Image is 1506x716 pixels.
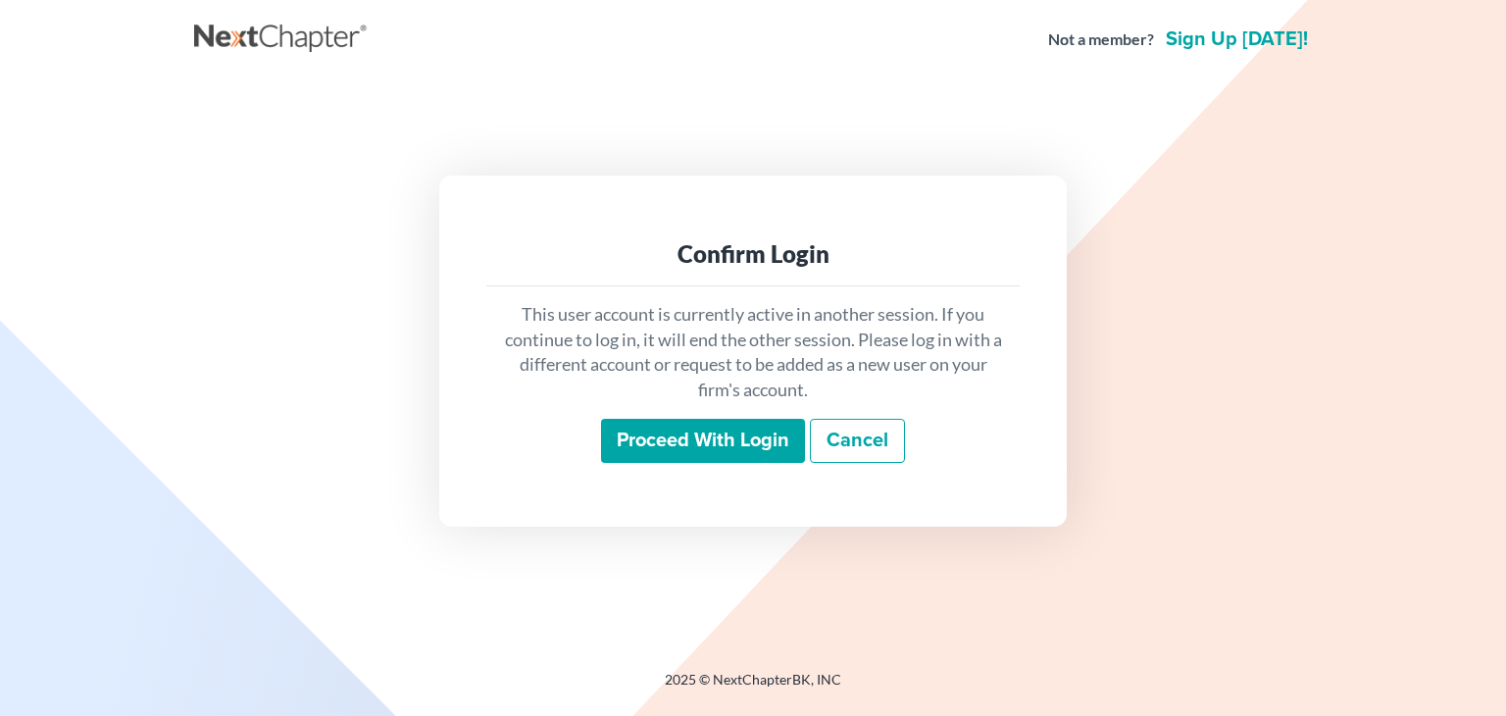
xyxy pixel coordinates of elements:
a: Sign up [DATE]! [1162,29,1312,49]
p: This user account is currently active in another session. If you continue to log in, it will end ... [502,302,1004,403]
strong: Not a member? [1048,28,1154,51]
div: 2025 © NextChapterBK, INC [194,670,1312,705]
a: Cancel [810,419,905,464]
input: Proceed with login [601,419,805,464]
div: Confirm Login [502,238,1004,270]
